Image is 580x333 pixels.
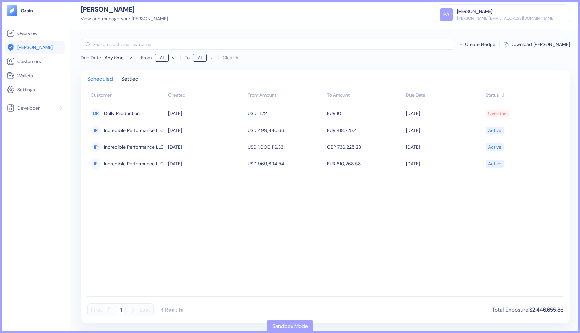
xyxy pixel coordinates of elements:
[488,158,501,170] div: Active
[325,155,404,172] td: EUR 810,268.53
[81,54,102,61] span: Due Date :
[488,108,507,119] div: Overdue
[404,122,484,139] td: [DATE]
[91,303,102,316] button: First
[7,5,17,16] img: logo-tablet-V2.svg
[166,139,246,155] td: [DATE]
[104,158,164,170] span: Incredible Performance LLC
[465,42,495,47] span: Create Hedge
[91,142,101,152] div: IP
[87,89,166,102] th: Customer
[325,105,404,122] td: EUR 10
[404,105,484,122] td: [DATE]
[404,139,484,155] td: [DATE]
[17,72,33,79] span: Wallets
[406,92,482,99] div: Sort ascending
[87,77,113,86] div: Scheduled
[17,30,37,37] span: Overview
[440,8,453,21] div: PA
[141,55,152,60] label: From
[91,159,101,169] div: IP
[166,155,246,172] td: [DATE]
[7,43,63,51] a: [PERSON_NAME]
[93,39,455,50] input: Search Customer by name
[457,8,492,15] div: [PERSON_NAME]
[81,6,168,13] div: [PERSON_NAME]
[140,303,150,316] button: Last
[488,125,501,136] div: Active
[458,42,495,47] button: Create Hedge
[529,306,563,313] span: $2,446,655.86
[486,92,560,99] div: Sort ascending
[81,54,133,61] button: Due Date:Any time
[7,72,63,80] a: Wallets
[17,86,35,93] span: Settings
[7,86,63,94] a: Settings
[488,141,501,153] div: Active
[104,141,164,153] span: Incredible Performance LLC
[325,122,404,139] td: EUR 418,725.4
[166,122,246,139] td: [DATE]
[104,125,164,136] span: Incredible Performance LLC
[105,54,125,61] div: Any time
[91,108,101,118] div: DP
[193,52,214,63] button: To
[155,52,176,63] button: From
[492,306,563,314] div: Total Exposure :
[185,55,190,60] label: To
[7,29,63,37] a: Overview
[246,122,325,139] td: USD 499,880.66
[504,42,570,47] button: Download [PERSON_NAME]
[104,108,140,119] span: Dolly Production
[325,139,404,155] td: GBP 736,225.23
[168,92,244,99] div: Sort ascending
[246,155,325,172] td: USD 969,694.54
[246,105,325,122] td: USD 11.72
[246,89,325,102] th: From Amount
[17,44,53,51] span: [PERSON_NAME]
[166,105,246,122] td: [DATE]
[121,77,139,86] div: Settled
[17,105,40,111] span: Developer
[17,58,41,65] span: Customers
[272,322,308,330] div: Sandbox Mode
[81,15,168,22] div: View and manage your [PERSON_NAME]
[21,8,33,13] img: logo
[325,89,404,102] th: To Amount
[246,139,325,155] td: USD 1,000,116.33
[404,155,484,172] td: [DATE]
[510,42,570,47] span: Download [PERSON_NAME]
[7,57,63,65] a: Customers
[160,306,183,314] div: 4 Results
[91,125,101,135] div: IP
[457,15,555,21] div: [PERSON_NAME][EMAIL_ADDRESS][DOMAIN_NAME]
